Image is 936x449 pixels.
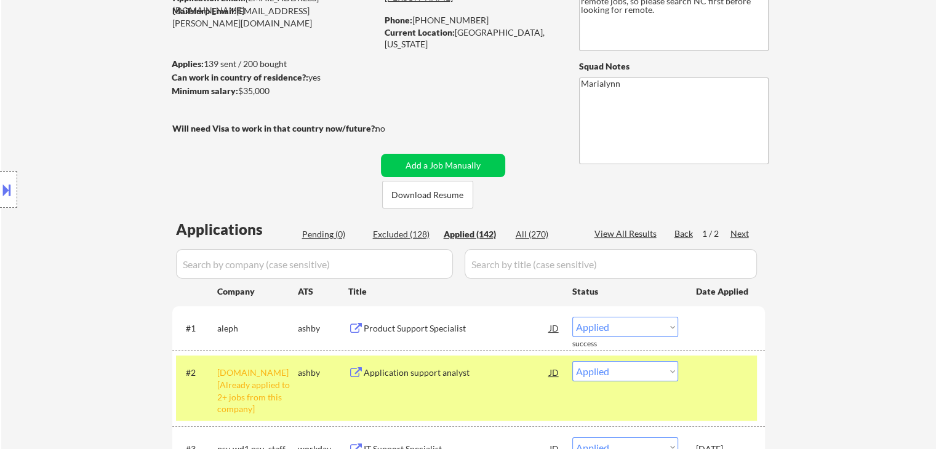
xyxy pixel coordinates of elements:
[444,228,505,240] div: Applied (142)
[572,339,622,349] div: success
[375,122,410,135] div: no
[172,123,377,133] strong: Will need Visa to work in that country now/future?:
[298,322,348,335] div: ashby
[172,5,377,29] div: [EMAIL_ADDRESS][PERSON_NAME][DOMAIN_NAME]
[548,317,561,339] div: JD
[176,249,453,279] input: Search by company (case sensitive)
[172,85,377,97] div: $35,000
[217,367,298,415] div: [DOMAIN_NAME] [Already applied to 2+ jobs from this company]
[364,322,550,335] div: Product Support Specialist
[465,249,757,279] input: Search by title (case sensitive)
[172,71,373,84] div: yes
[302,228,364,240] div: Pending (0)
[572,280,678,302] div: Status
[172,72,308,82] strong: Can work in country of residence?:
[594,228,660,240] div: View All Results
[172,58,204,69] strong: Applies:
[696,285,750,298] div: Date Applied
[172,58,377,70] div: 139 sent / 200 bought
[579,60,769,73] div: Squad Notes
[702,228,730,240] div: 1 / 2
[172,6,236,16] strong: Mailslurp Email:
[385,26,559,50] div: [GEOGRAPHIC_DATA], [US_STATE]
[385,14,559,26] div: [PHONE_NUMBER]
[674,228,694,240] div: Back
[373,228,434,240] div: Excluded (128)
[298,367,348,379] div: ashby
[217,285,298,298] div: Company
[186,367,207,379] div: #2
[348,285,561,298] div: Title
[176,222,298,237] div: Applications
[364,367,550,379] div: Application support analyst
[217,322,298,335] div: aleph
[516,228,577,240] div: All (270)
[381,154,505,177] button: Add a Job Manually
[730,228,750,240] div: Next
[298,285,348,298] div: ATS
[548,361,561,383] div: JD
[382,181,473,209] button: Download Resume
[385,15,412,25] strong: Phone:
[385,27,455,38] strong: Current Location:
[186,322,207,335] div: #1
